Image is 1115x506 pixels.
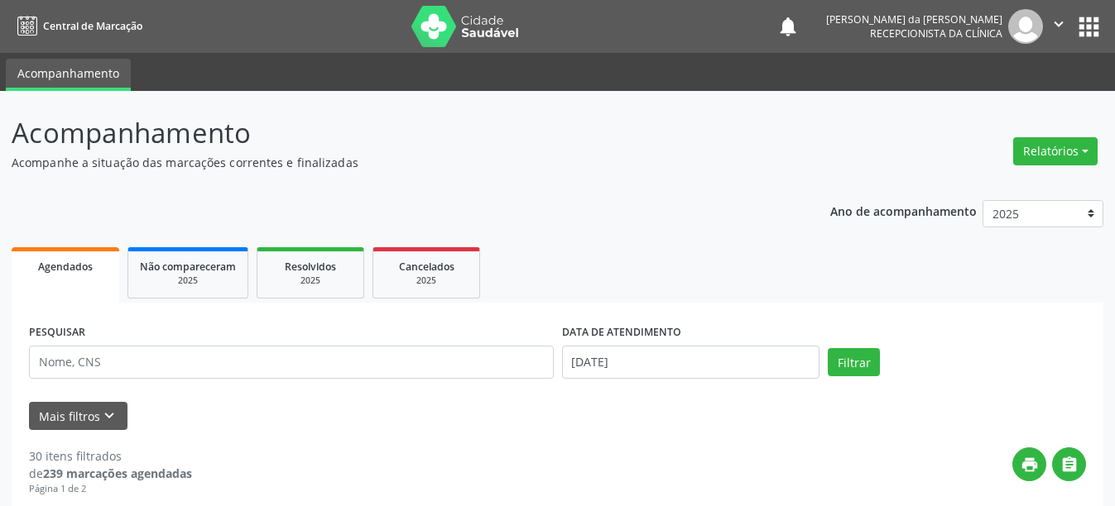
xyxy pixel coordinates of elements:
i: print [1021,456,1039,474]
div: 2025 [269,274,352,287]
p: Ano de acompanhamento [830,200,977,221]
button:  [1043,9,1074,44]
img: img [1008,9,1043,44]
span: Não compareceram [140,260,236,274]
label: PESQUISAR [29,320,85,346]
strong: 239 marcações agendadas [43,465,192,481]
div: [PERSON_NAME] da [PERSON_NAME] [826,12,1002,26]
p: Acompanhamento [12,112,776,154]
span: Agendados [38,260,93,274]
div: 2025 [140,274,236,287]
a: Central de Marcação [12,12,142,40]
div: 2025 [385,274,468,287]
input: Selecione um intervalo [562,346,820,379]
span: Recepcionista da clínica [870,26,1002,41]
div: de [29,465,192,482]
button: apps [1074,12,1103,41]
i:  [1060,456,1079,474]
span: Cancelados [399,260,454,274]
div: Página 1 de 2 [29,482,192,496]
i:  [1050,15,1068,33]
input: Nome, CNS [29,346,554,379]
span: Central de Marcação [43,19,142,33]
button: Relatórios [1013,137,1098,165]
span: Resolvidos [285,260,336,274]
button:  [1052,447,1086,481]
button: Filtrar [828,348,880,376]
label: DATA DE ATENDIMENTO [562,320,681,346]
div: 30 itens filtrados [29,447,192,465]
p: Acompanhe a situação das marcações correntes e finalizadas [12,154,776,171]
button: print [1012,447,1046,481]
i: keyboard_arrow_down [100,407,118,425]
button: notifications [776,15,800,38]
button: Mais filtroskeyboard_arrow_down [29,402,127,431]
a: Acompanhamento [6,59,131,91]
